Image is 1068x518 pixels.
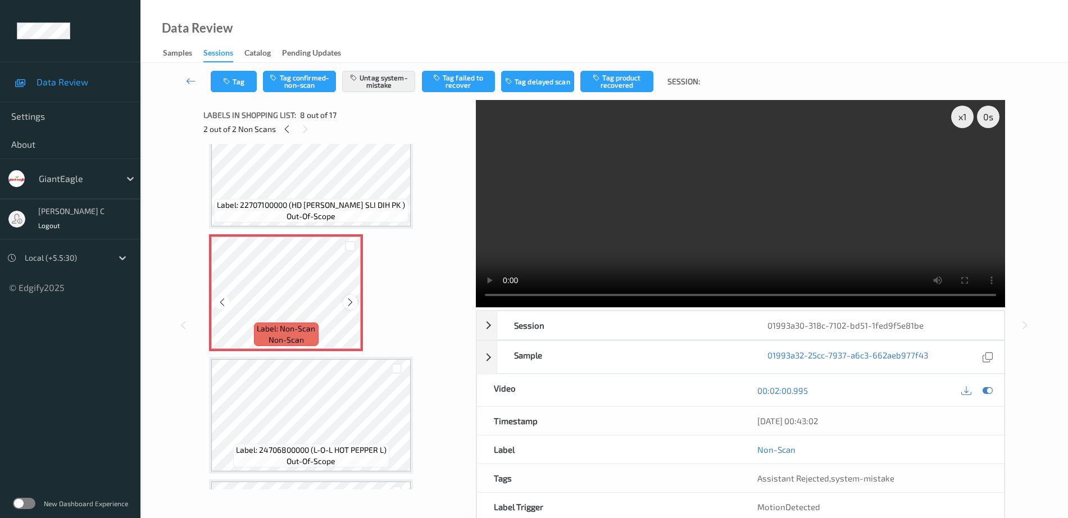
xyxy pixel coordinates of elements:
span: system-mistake [831,473,894,483]
span: 8 out of 17 [300,110,337,121]
span: Session: [667,76,700,87]
div: 2 out of 2 Non Scans [203,122,468,136]
button: Untag system-mistake [342,71,415,92]
div: 01993a30-318c-7102-bd51-1fed9f5e81be [751,311,1004,339]
div: 0 s [977,106,999,128]
div: Video [477,374,740,406]
button: Tag product recovered [580,71,653,92]
div: Pending Updates [282,47,341,61]
span: Label: Non-Scan [257,323,315,334]
a: Pending Updates [282,46,352,61]
a: 00:02:00.995 [757,385,808,396]
div: Timestamp [477,407,740,435]
button: Tag [211,71,257,92]
span: Assistant Rejected [757,473,829,483]
a: 01993a32-25cc-7937-a6c3-662aeb977f43 [767,349,928,365]
span: Labels in shopping list: [203,110,296,121]
a: Sessions [203,46,244,62]
span: out-of-scope [287,211,335,222]
div: Tags [477,464,740,492]
button: Tag failed to recover [422,71,495,92]
div: Data Review [162,22,233,34]
span: Label: 22707100000 (HD [PERSON_NAME] SLI DIH PK ) [217,199,405,211]
div: [DATE] 00:43:02 [757,415,987,426]
div: Label [477,435,740,464]
div: Samples [163,47,192,61]
span: Label: 24706800000 (L-O-L HOT PEPPER L) [236,444,387,456]
span: non-scan [269,334,304,346]
button: Tag confirmed-non-scan [263,71,336,92]
div: Session01993a30-318c-7102-bd51-1fed9f5e81be [476,311,1005,340]
div: Catalog [244,47,271,61]
div: Session [497,311,751,339]
div: Sessions [203,47,233,62]
a: Non-Scan [757,444,796,455]
span: , [757,473,894,483]
a: Catalog [244,46,282,61]
div: x 1 [951,106,974,128]
a: Samples [163,46,203,61]
div: Sample [497,341,751,373]
button: Tag delayed scan [501,71,574,92]
span: out-of-scope [287,456,335,467]
div: Sample01993a32-25cc-7937-a6c3-662aeb977f43 [476,340,1005,374]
